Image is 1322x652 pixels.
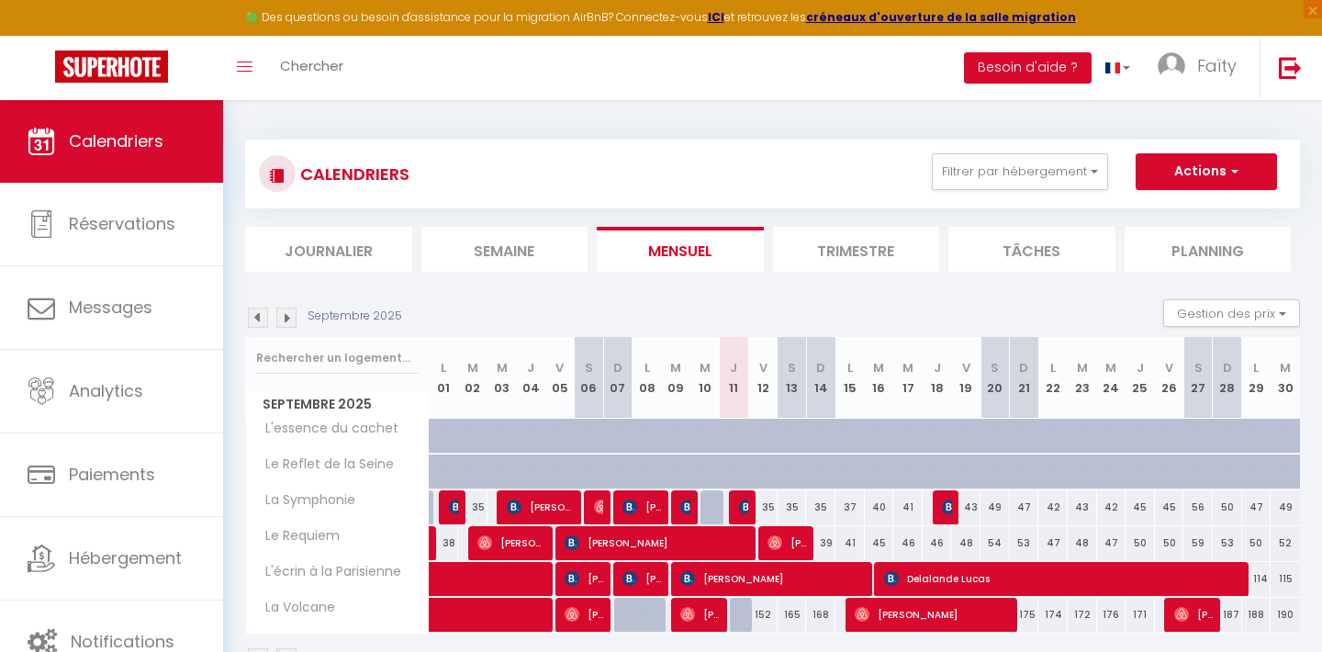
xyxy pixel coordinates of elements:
span: L'écrin à la Parisienne [249,562,406,582]
th: 07 [603,337,633,419]
a: créneaux d'ouverture de la salle migration [806,9,1076,25]
div: 38 [430,526,459,560]
th: 08 [633,337,662,419]
span: Calendriers [69,129,163,152]
div: 50 [1213,490,1242,524]
abbr: L [441,359,446,377]
a: [PERSON_NAME] [430,526,439,561]
div: 42 [1038,490,1068,524]
div: 35 [778,490,807,524]
button: Gestion des prix [1163,299,1300,327]
li: Tâches [948,227,1115,272]
div: 188 [1242,598,1272,632]
span: [PERSON_NAME] [594,489,604,524]
abbr: J [1137,359,1144,377]
span: [PERSON_NAME] [565,561,604,596]
abbr: V [555,359,564,377]
div: 172 [1068,598,1097,632]
span: Réservations [69,212,175,235]
li: Mensuel [597,227,764,272]
span: [PERSON_NAME] [622,489,662,524]
abbr: M [902,359,913,377]
div: 56 [1183,490,1213,524]
div: 115 [1271,562,1300,596]
span: Chercher [280,56,343,75]
th: 17 [893,337,923,419]
abbr: S [1194,359,1203,377]
span: Analytics [69,379,143,402]
th: 20 [980,337,1010,419]
abbr: D [613,359,622,377]
th: 21 [1010,337,1039,419]
div: 53 [1213,526,1242,560]
th: 09 [661,337,690,419]
img: ... [1158,52,1185,80]
abbr: J [934,359,941,377]
span: [PERSON_NAME] [680,489,690,524]
img: logout [1279,56,1302,79]
div: 48 [951,526,980,560]
li: Semaine [421,227,588,272]
abbr: M [497,359,508,377]
span: Le Reflet de la Seine [249,455,398,475]
div: 176 [1097,598,1126,632]
span: Le Requiem [249,526,344,546]
a: ... Faïty [1144,36,1260,100]
div: 39 [806,526,835,560]
th: 26 [1155,337,1184,419]
div: 47 [1038,526,1068,560]
iframe: Chat [1244,569,1308,638]
h3: CALENDRIERS [296,153,409,195]
div: 52 [1271,526,1300,560]
th: 28 [1213,337,1242,419]
abbr: D [816,359,825,377]
span: [PERSON_NAME] [507,489,576,524]
div: 45 [1126,490,1155,524]
div: 165 [778,598,807,632]
span: Hébergement [69,546,182,569]
div: 47 [1242,490,1272,524]
div: 54 [980,526,1010,560]
th: 24 [1097,337,1126,419]
th: 30 [1271,337,1300,419]
div: 41 [835,526,865,560]
div: 187 [1213,598,1242,632]
span: [PERSON_NAME] [622,561,662,596]
button: Actions [1136,153,1277,190]
span: [PERSON_NAME] [477,525,546,560]
span: L'essence du cachet [249,419,403,439]
span: [PERSON_NAME] [565,597,604,632]
div: 42 [1097,490,1126,524]
th: 23 [1068,337,1097,419]
strong: ICI [708,9,724,25]
th: 29 [1242,337,1272,419]
abbr: M [670,359,681,377]
div: 48 [1068,526,1097,560]
abbr: L [1253,359,1259,377]
th: 13 [778,337,807,419]
abbr: M [700,359,711,377]
div: 43 [1068,490,1097,524]
li: Trimestre [773,227,940,272]
div: 37 [835,490,865,524]
div: 49 [1271,490,1300,524]
span: [PERSON_NAME] [680,561,867,596]
th: 01 [430,337,459,419]
abbr: L [1050,359,1056,377]
div: 46 [893,526,923,560]
th: 18 [923,337,952,419]
abbr: V [962,359,970,377]
abbr: D [1019,359,1028,377]
li: Journalier [245,227,412,272]
span: [PERSON_NAME] Alegre [739,489,749,524]
span: [PERSON_NAME] [855,597,1012,632]
abbr: J [730,359,737,377]
abbr: M [467,359,478,377]
th: 22 [1038,337,1068,419]
a: Chercher [266,36,357,100]
span: [PERSON_NAME][DATE] [767,525,807,560]
div: 35 [748,490,778,524]
abbr: S [585,359,593,377]
span: Messages [69,296,152,319]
